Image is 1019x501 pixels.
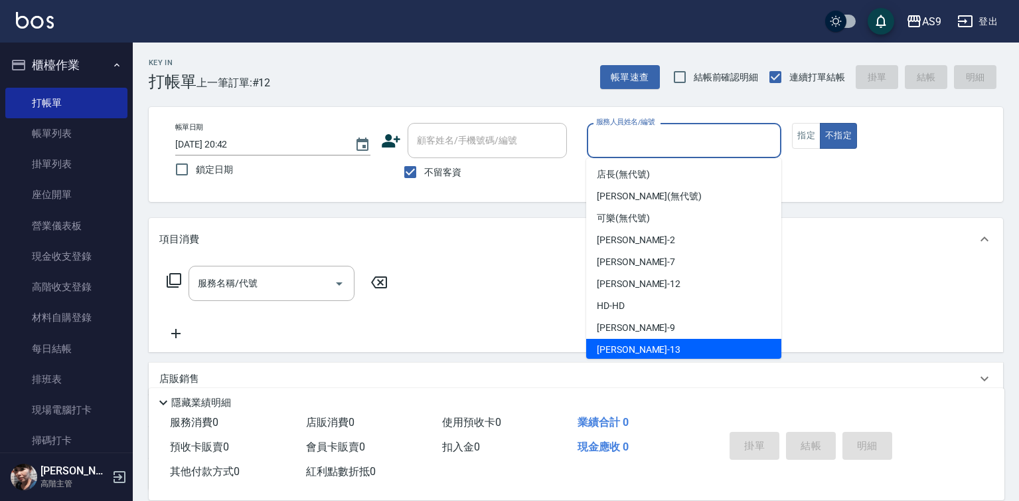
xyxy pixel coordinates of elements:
label: 帳單日期 [175,122,203,132]
span: [PERSON_NAME] -9 [597,321,675,335]
span: [PERSON_NAME] -2 [597,233,675,247]
span: 紅利點數折抵 0 [306,465,376,478]
button: Open [329,273,350,294]
a: 排班表 [5,364,127,395]
input: YYYY/MM/DD hh:mm [175,134,341,155]
span: 使用預收卡 0 [442,416,501,429]
a: 材料自購登錄 [5,302,127,333]
button: 登出 [952,9,1003,34]
span: 店長 (無代號) [597,167,650,181]
h5: [PERSON_NAME] [40,464,108,478]
button: 帳單速查 [600,65,660,90]
h2: Key In [149,58,196,67]
span: 預收卡販賣 0 [170,441,229,453]
span: [PERSON_NAME] -12 [597,277,680,291]
a: 打帳單 [5,88,127,118]
span: 扣入金 0 [442,441,480,453]
button: 不指定 [820,123,857,149]
span: 會員卡販賣 0 [306,441,365,453]
label: 服務人員姓名/編號 [596,117,655,127]
div: 店販銷售 [149,363,1003,395]
span: 現金應收 0 [578,441,629,453]
span: [PERSON_NAME] -13 [597,343,680,357]
a: 營業儀表板 [5,211,127,241]
a: 每日結帳 [5,334,127,364]
p: 店販銷售 [159,372,199,386]
span: 不留客資 [424,165,461,179]
button: AS9 [901,8,947,35]
span: 其他付款方式 0 [170,465,240,478]
a: 現金收支登錄 [5,241,127,272]
button: Choose date, selected date is 2025-10-09 [347,129,378,161]
button: save [868,8,894,35]
span: 服務消費 0 [170,416,218,429]
span: 店販消費 0 [306,416,354,429]
span: [PERSON_NAME] -7 [597,255,675,269]
span: 業績合計 0 [578,416,629,429]
span: 可樂 (無代號) [597,211,650,225]
span: [PERSON_NAME] (無代號) [597,189,702,203]
a: 座位開單 [5,179,127,210]
a: 帳單列表 [5,118,127,149]
p: 隱藏業績明細 [171,396,231,410]
p: 項目消費 [159,233,199,247]
span: 鎖定日期 [196,163,233,177]
span: HD -HD [597,299,625,313]
img: Logo [16,12,54,29]
a: 掃碼打卡 [5,425,127,456]
span: 結帳前確認明細 [694,70,759,84]
div: 項目消費 [149,218,1003,260]
button: 櫃檯作業 [5,48,127,82]
div: AS9 [922,13,941,30]
button: 指定 [792,123,821,149]
span: 上一筆訂單:#12 [196,74,271,91]
span: 連續打單結帳 [789,70,845,84]
img: Person [11,464,37,490]
p: 高階主管 [40,478,108,490]
a: 現場電腦打卡 [5,395,127,425]
h3: 打帳單 [149,72,196,91]
a: 掛單列表 [5,149,127,179]
a: 高階收支登錄 [5,272,127,302]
